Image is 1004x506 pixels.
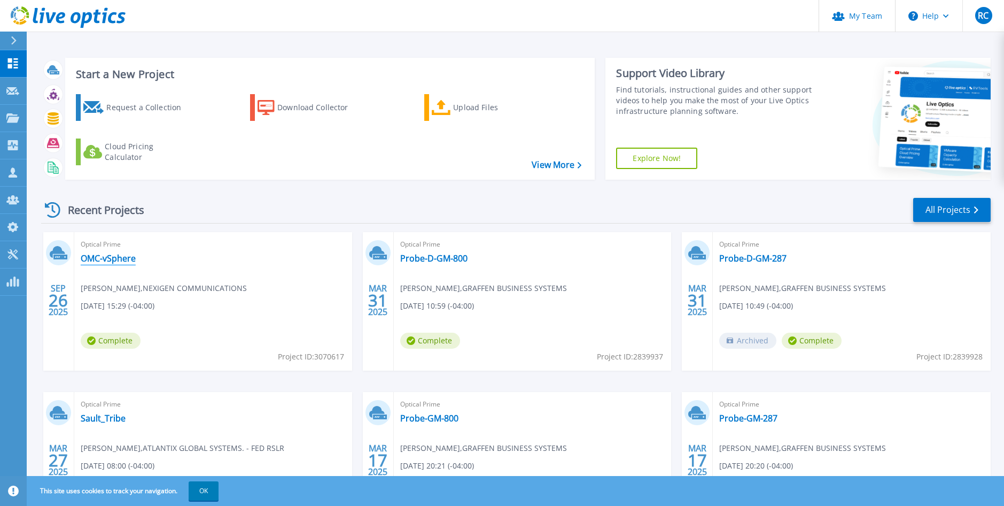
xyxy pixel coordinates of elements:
span: 31 [368,296,387,305]
a: Explore Now! [616,148,697,169]
span: 27 [49,456,68,465]
div: MAR 2025 [368,441,388,480]
span: [DATE] 20:20 (-04:00) [719,460,793,472]
div: Upload Files [453,97,539,118]
span: [PERSON_NAME] , NEXIGEN COMMUNICATIONS [81,282,247,294]
div: Request a Collection [106,97,192,118]
span: Complete [81,333,141,349]
span: 31 [688,296,707,305]
span: Optical Prime [400,239,665,250]
a: Cloud Pricing Calculator [76,139,195,165]
span: Archived [719,333,776,349]
a: Probe-D-GM-800 [400,253,468,264]
h3: Start a New Project [76,68,581,80]
span: [DATE] 15:29 (-04:00) [81,300,154,312]
span: 17 [368,456,387,465]
span: Complete [400,333,460,349]
a: Download Collector [250,94,369,121]
span: [DATE] 20:21 (-04:00) [400,460,474,472]
div: Download Collector [277,97,363,118]
div: SEP 2025 [48,281,68,320]
div: MAR 2025 [687,281,707,320]
span: This site uses cookies to track your navigation. [29,481,219,501]
a: Sault_Tribe [81,413,126,424]
span: Project ID: 2839928 [916,351,983,363]
div: Cloud Pricing Calculator [105,141,190,163]
span: [DATE] 08:00 (-04:00) [81,460,154,472]
a: Probe-GM-800 [400,413,458,424]
span: Optical Prime [719,239,984,250]
span: Optical Prime [81,239,346,250]
div: MAR 2025 [48,441,68,480]
span: Complete [782,333,842,349]
a: Probe-D-GM-287 [719,253,787,264]
span: Optical Prime [400,398,665,410]
a: Request a Collection [76,94,195,121]
span: RC [978,11,989,20]
span: Optical Prime [719,398,984,410]
span: [PERSON_NAME] , GRAFFEN BUSINESS SYSTEMS [400,282,567,294]
a: Upload Files [424,94,543,121]
span: [DATE] 10:59 (-04:00) [400,300,474,312]
a: Probe-GM-287 [719,413,777,424]
span: [PERSON_NAME] , GRAFFEN BUSINESS SYSTEMS [719,442,886,454]
span: 26 [49,296,68,305]
div: MAR 2025 [687,441,707,480]
span: [PERSON_NAME] , GRAFFEN BUSINESS SYSTEMS [400,442,567,454]
span: [DATE] 10:49 (-04:00) [719,300,793,312]
a: OMC-vSphere [81,253,136,264]
div: Support Video Library [616,66,812,80]
span: [PERSON_NAME] , GRAFFEN BUSINESS SYSTEMS [719,282,886,294]
div: MAR 2025 [368,281,388,320]
button: OK [189,481,219,501]
span: Project ID: 3070617 [278,351,344,363]
span: Optical Prime [81,398,346,410]
span: 17 [688,456,707,465]
div: Find tutorials, instructional guides and other support videos to help you make the most of your L... [616,85,812,117]
span: Project ID: 2839937 [597,351,663,363]
span: [PERSON_NAME] , ATLANTIX GLOBAL SYSTEMS. - FED RSLR [81,442,284,454]
a: All Projects [913,198,991,222]
a: View More [532,160,581,170]
div: Recent Projects [41,197,159,223]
